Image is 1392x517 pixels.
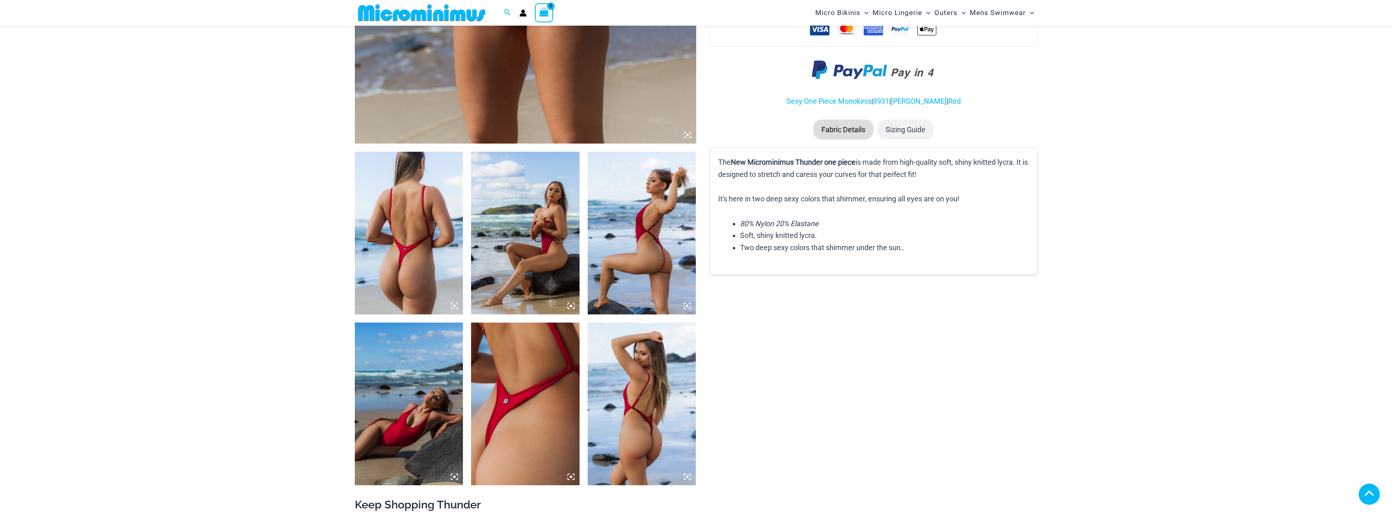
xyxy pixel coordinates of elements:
span: Menu Toggle [860,2,869,23]
a: OutersMenu ToggleMenu Toggle [932,2,968,23]
a: Account icon link [519,9,527,17]
p: | | | [710,95,1037,107]
img: Thunder Burnt Red 8931 One piece [588,323,696,485]
img: Thunder Burnt Red 8931 One piece [355,152,463,314]
span: Micro Lingerie [873,2,922,23]
a: Mens SwimwearMenu ToggleMenu Toggle [968,2,1036,23]
img: Thunder Burnt Red 8931 One piece [471,323,580,485]
li: Two deep sexy colors that shimmer under the sun.. [740,242,1029,254]
span: Menu Toggle [958,2,966,23]
a: [PERSON_NAME] [891,97,947,105]
span: Menu Toggle [922,2,930,23]
img: Thunder Burnt Red 8931 One piece [355,323,463,485]
span: Mens Swimwear [970,2,1026,23]
img: Thunder Burnt Red 8931 One piece [588,152,696,314]
li: Soft, shiny knitted lycra. [740,229,1029,242]
a: Sexy One Piece Monokinis [786,97,871,105]
span: Menu Toggle [1026,2,1034,23]
span: Micro Bikinis [815,2,860,23]
a: 8931 [873,97,889,105]
a: Micro LingerieMenu ToggleMenu Toggle [871,2,932,23]
b: New Microminimus Thunder one piece [731,158,856,166]
a: Red [948,97,961,105]
li: Sizing Guide [877,120,934,140]
img: Thunder Burnt Red 8931 One piece [471,152,580,314]
a: Search icon link [504,8,511,18]
em: 80% Nylon 20% Elastane [740,219,819,228]
a: View Shopping Cart, empty [535,3,554,22]
p: The is made from high-quality soft, shiny knitted lycra. It is designed to stretch and caress you... [718,156,1029,205]
li: Fabric Details [813,120,873,140]
a: Micro BikinisMenu ToggleMenu Toggle [813,2,871,23]
img: MM SHOP LOGO FLAT [355,4,489,22]
h2: Keep Shopping Thunder [355,497,1038,512]
span: Outers [934,2,958,23]
nav: Site Navigation [812,1,1038,24]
